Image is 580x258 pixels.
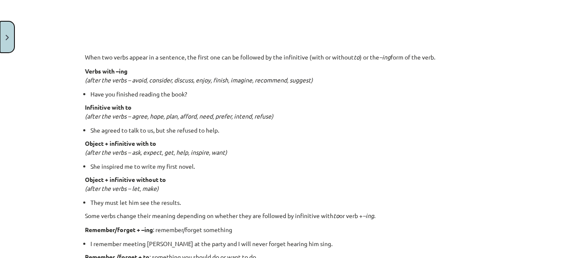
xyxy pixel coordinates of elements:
strong: Remember/forget + –ing [85,226,153,233]
strong: Verbs with –ing [85,67,127,75]
em: –ing [363,212,374,219]
strong: Infinitive with to [85,103,132,111]
strong: Object + infinitive without to [85,176,166,183]
em: (after the verbs – ask, expect, get, help, inspire, want) [85,148,227,156]
p: : remember/forget something [85,225,495,234]
li: Have you finished reading the book? [90,90,495,99]
em: (after the verbs – avoid, consider, discuss, enjoy, finish, imagine, recommend, suggest) [85,76,313,84]
li: She agreed to talk to us, but she refused to help. [90,126,495,135]
li: She inspired me to write my first novel. [90,162,495,171]
strong: Object + infinitive with to [85,139,156,147]
em: (after the verbs – agree, hope, plan, afford, need, prefer, intend, refuse) [85,112,273,120]
img: icon-close-lesson-0947bae3869378f0d4975bcd49f059093ad1ed9edebbc8119c70593378902aed.svg [6,35,9,40]
em: –ing [379,53,391,61]
p: Some verbs change their meaning depending on whether they are followed by infinitive with or verb... [85,211,495,220]
li: They must let him see the results. [90,198,495,207]
li: I remember meeting [PERSON_NAME] at the party and I will never forget hearing him sing. [90,239,495,248]
p: When two verbs appear in a sentence, the first one can be followed by the infinitive (with or wit... [85,53,495,62]
em: to [354,53,360,61]
em: to [333,212,339,219]
em: (after the verbs – let, make) [85,184,159,192]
